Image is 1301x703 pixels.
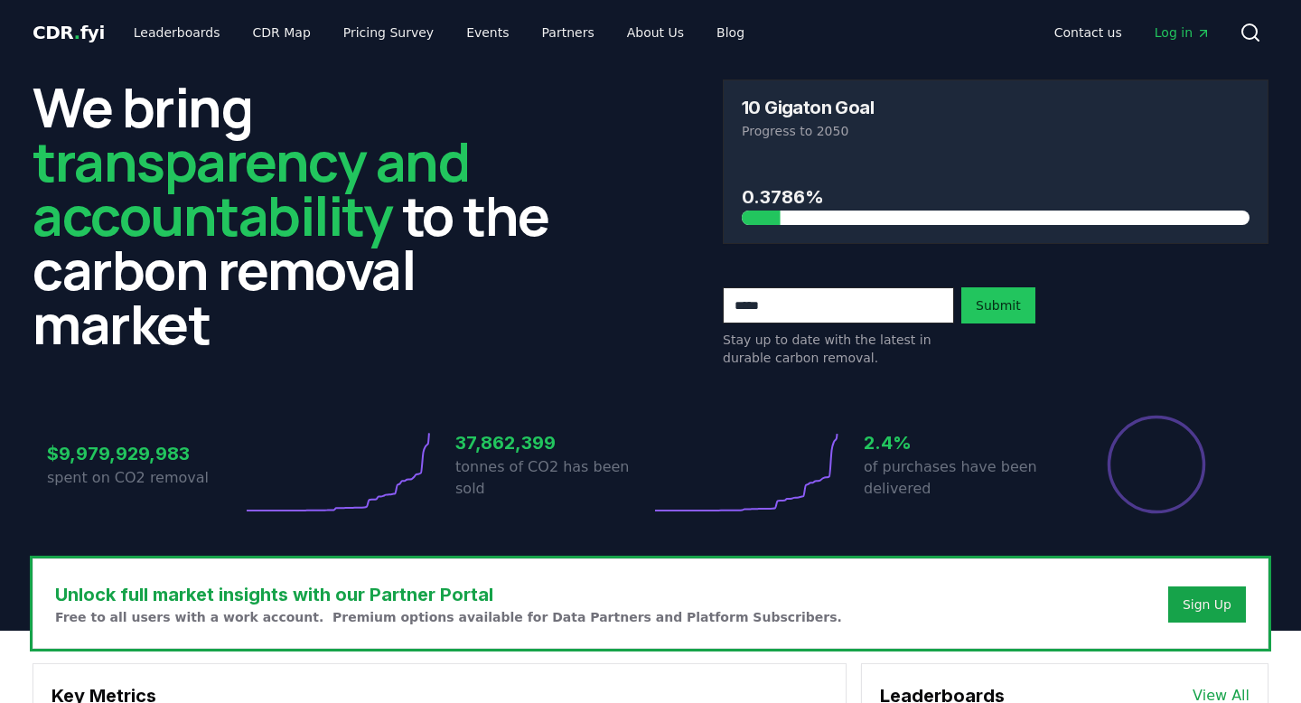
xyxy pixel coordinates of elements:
[452,16,523,49] a: Events
[55,608,842,626] p: Free to all users with a work account. Premium options available for Data Partners and Platform S...
[1140,16,1225,49] a: Log in
[702,16,759,49] a: Blog
[119,16,235,49] a: Leaderboards
[33,20,105,45] a: CDR.fyi
[55,581,842,608] h3: Unlock full market insights with our Partner Portal
[119,16,759,49] nav: Main
[33,124,469,252] span: transparency and accountability
[1040,16,1137,49] a: Contact us
[239,16,325,49] a: CDR Map
[1040,16,1225,49] nav: Main
[528,16,609,49] a: Partners
[1106,414,1207,515] div: Percentage of sales delivered
[47,440,242,467] h3: $9,979,929,983
[864,429,1059,456] h3: 2.4%
[47,467,242,489] p: spent on CO2 removal
[1155,23,1211,42] span: Log in
[1183,595,1231,614] a: Sign Up
[742,98,874,117] h3: 10 Gigaton Goal
[1168,586,1246,623] button: Sign Up
[742,122,1250,140] p: Progress to 2050
[455,429,650,456] h3: 37,862,399
[455,456,650,500] p: tonnes of CO2 has been sold
[723,331,954,367] p: Stay up to date with the latest in durable carbon removal.
[742,183,1250,211] h3: 0.3786%
[864,456,1059,500] p: of purchases have been delivered
[329,16,448,49] a: Pricing Survey
[33,80,578,351] h2: We bring to the carbon removal market
[33,22,105,43] span: CDR fyi
[74,22,80,43] span: .
[613,16,698,49] a: About Us
[961,287,1035,323] button: Submit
